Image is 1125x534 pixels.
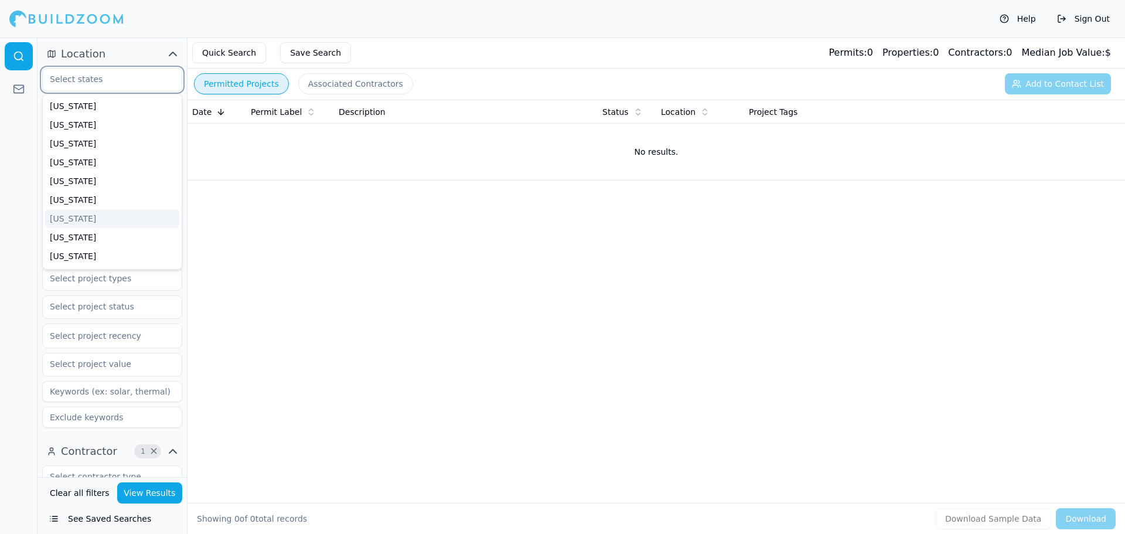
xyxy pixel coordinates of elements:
[45,266,179,284] div: [US_STATE]
[234,514,240,523] span: 0
[602,106,629,118] span: Status
[749,106,797,118] span: Project Tags
[1021,46,1111,60] div: $
[1021,47,1104,58] span: Median Job Value:
[829,46,872,60] div: 0
[42,407,182,428] input: Exclude keywords
[42,381,182,402] input: Keywords (ex: solar, thermal)
[61,46,105,62] span: Location
[47,482,112,504] button: Clear all filters
[42,94,182,270] div: Suggestions
[829,47,867,58] span: Permits:
[251,106,302,118] span: Permit Label
[42,442,182,461] button: Contractor1Clear Contractor filters
[137,445,149,457] span: 1
[882,46,939,60] div: 0
[45,228,179,247] div: [US_STATE]
[45,115,179,134] div: [US_STATE]
[43,69,167,90] input: Select states
[1051,9,1116,28] button: Sign Out
[192,42,266,63] button: Quick Search
[149,448,158,454] span: Clear Contractor filters
[45,191,179,209] div: [US_STATE]
[61,443,117,460] span: Contractor
[197,513,307,525] div: Showing of total records
[339,106,386,118] span: Description
[42,508,182,529] button: See Saved Searches
[192,106,212,118] span: Date
[45,209,179,228] div: [US_STATE]
[45,247,179,266] div: [US_STATE]
[43,353,167,375] input: Select project value
[45,172,179,191] div: [US_STATE]
[298,73,413,94] button: Associated Contractors
[194,73,289,94] button: Permitted Projects
[43,268,167,289] input: Select project types
[45,134,179,153] div: [US_STATE]
[250,514,255,523] span: 0
[45,153,179,172] div: [US_STATE]
[187,124,1125,180] td: No results.
[117,482,183,504] button: View Results
[42,45,182,63] button: Location
[43,296,167,317] input: Select project status
[948,46,1012,60] div: 0
[948,47,1006,58] span: Contractors:
[280,42,351,63] button: Save Search
[661,106,696,118] span: Location
[994,9,1042,28] button: Help
[43,466,167,487] input: Select contractor type
[882,47,933,58] span: Properties:
[45,97,179,115] div: [US_STATE]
